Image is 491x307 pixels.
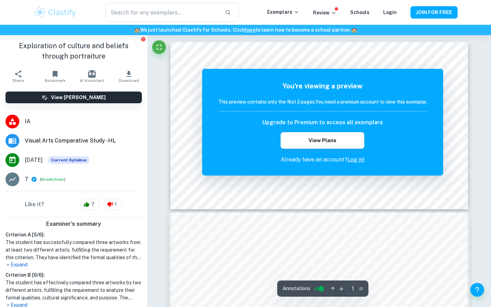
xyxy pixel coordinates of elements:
span: Current Syllabus [48,156,90,164]
span: [DATE] [25,156,43,164]
div: 7 [80,199,100,210]
button: View Plans [281,132,364,149]
span: Bookmark [45,78,66,83]
span: ( ) [40,176,65,183]
img: Clastify logo [33,6,77,19]
h6: View [PERSON_NAME] [51,94,106,101]
button: Report issue [141,36,146,42]
span: / 2 [359,286,363,292]
h6: Upgrade to Premium to access all exemplars [262,118,383,127]
span: 1 [111,201,121,208]
h6: We just launched Clastify for Schools. Click to learn how to become a school partner. [1,26,490,34]
h1: The student has effectively compared three artworks by two different artists, fulfilling the requ... [6,279,142,301]
button: View [PERSON_NAME] [6,92,142,103]
input: Search for any exemplars... [106,3,219,22]
span: 🏫 [134,27,140,33]
h6: Like it? [25,200,44,209]
div: 1 [104,199,123,210]
h6: Criterion A [ 5 / 6 ]: [6,231,142,239]
span: 🏫 [351,27,357,33]
span: AI Assistant [80,78,104,83]
h1: Exploration of culture and beliefs through portraiture [6,41,142,61]
button: Fullscreen [152,40,166,54]
button: Breakdown [41,176,64,182]
button: JOIN FOR FREE [410,6,458,19]
p: Exemplars [267,8,299,16]
a: Log in! [347,156,365,163]
h6: Criterion B [ 6 / 6 ]: [6,271,142,279]
h1: The student has successfully compared three artworks from at least two different artists, fulfill... [6,239,142,261]
h5: You're viewing a preview [218,81,427,91]
p: Expand [6,261,142,268]
span: Download [119,78,139,83]
h6: This preview contains only the first 2 pages. You need a premium account to view this exemplar. [218,98,427,106]
button: Download [111,67,147,86]
p: Already have an account? [218,156,427,164]
button: AI Assistant [74,67,111,86]
a: Schools [350,10,369,15]
span: 7 [87,201,98,208]
h6: Examiner's summary [3,220,145,228]
a: here [245,27,255,33]
img: AI Assistant [88,70,96,78]
p: 7 [25,175,28,183]
span: Share [12,78,24,83]
button: Bookmark [37,67,74,86]
p: Review [313,9,336,17]
span: Annotations [283,285,310,292]
span: Visual Arts Comparative Study - HL [25,137,142,145]
span: IA [25,117,142,126]
button: Help and Feedback [470,283,484,297]
div: This exemplar is based on the current syllabus. Feel free to refer to it for inspiration/ideas wh... [48,156,90,164]
a: Login [383,10,397,15]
